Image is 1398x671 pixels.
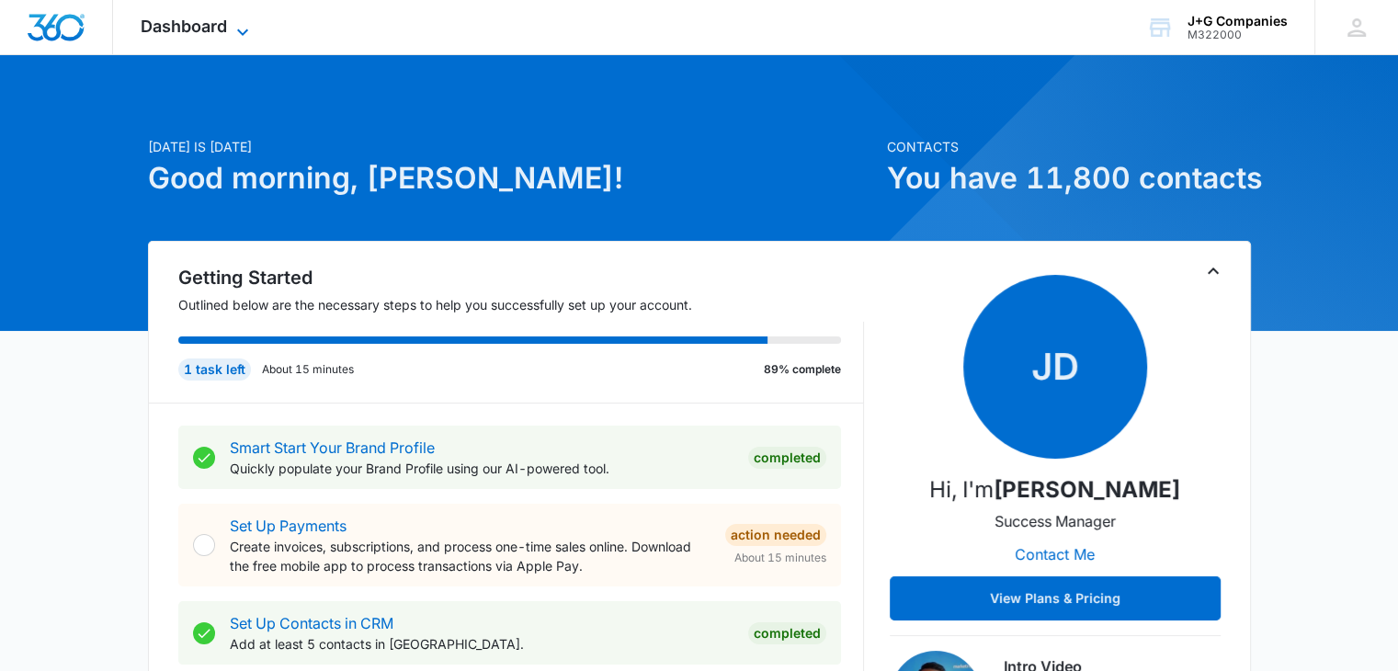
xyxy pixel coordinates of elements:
div: Action Needed [725,524,826,546]
div: Completed [748,622,826,644]
a: Set Up Contacts in CRM [230,614,393,632]
div: account name [1188,14,1288,28]
button: View Plans & Pricing [890,576,1221,620]
p: Add at least 5 contacts in [GEOGRAPHIC_DATA]. [230,634,733,654]
button: Toggle Collapse [1202,260,1224,282]
p: Outlined below are the necessary steps to help you successfully set up your account. [178,295,864,314]
p: About 15 minutes [262,361,354,378]
p: 89% complete [764,361,841,378]
div: account id [1188,28,1288,41]
p: Success Manager [995,510,1116,532]
h1: You have 11,800 contacts [887,156,1251,200]
p: Contacts [887,137,1251,156]
p: Hi, I'm [929,473,1180,506]
a: Smart Start Your Brand Profile [230,438,435,457]
span: JD [963,275,1147,459]
strong: [PERSON_NAME] [994,476,1180,503]
span: About 15 minutes [734,550,826,566]
p: [DATE] is [DATE] [148,137,876,156]
span: Dashboard [141,17,227,36]
div: 1 task left [178,358,251,381]
h1: Good morning, [PERSON_NAME]! [148,156,876,200]
h2: Getting Started [178,264,864,291]
p: Quickly populate your Brand Profile using our AI-powered tool. [230,459,733,478]
div: Completed [748,447,826,469]
button: Contact Me [996,532,1113,576]
a: Set Up Payments [230,517,347,535]
p: Create invoices, subscriptions, and process one-time sales online. Download the free mobile app t... [230,537,710,575]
